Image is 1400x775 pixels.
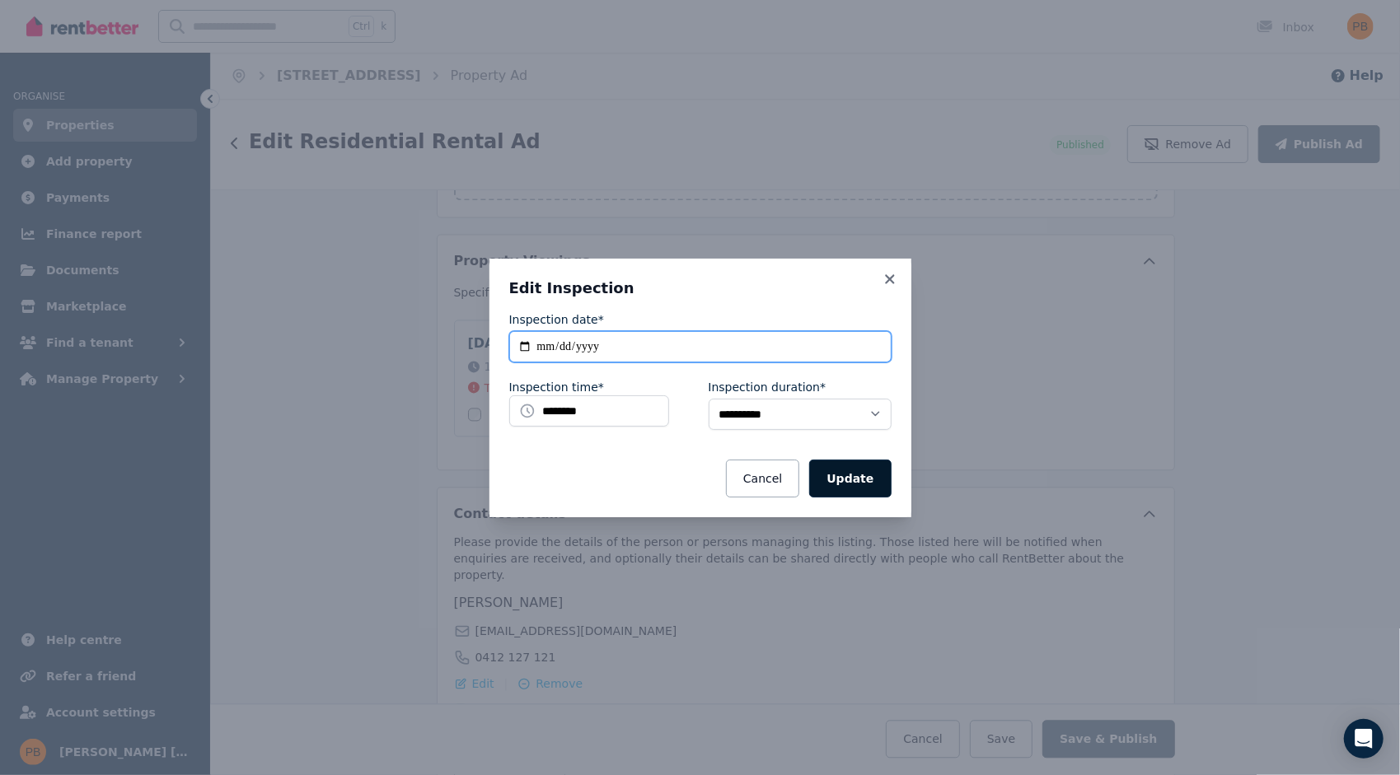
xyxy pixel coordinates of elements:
[709,379,826,395] label: Inspection duration*
[509,278,892,298] h3: Edit Inspection
[509,311,604,328] label: Inspection date*
[509,379,604,395] label: Inspection time*
[809,460,891,497] button: Update
[1344,719,1384,759] div: Open Intercom Messenger
[726,460,799,497] button: Cancel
